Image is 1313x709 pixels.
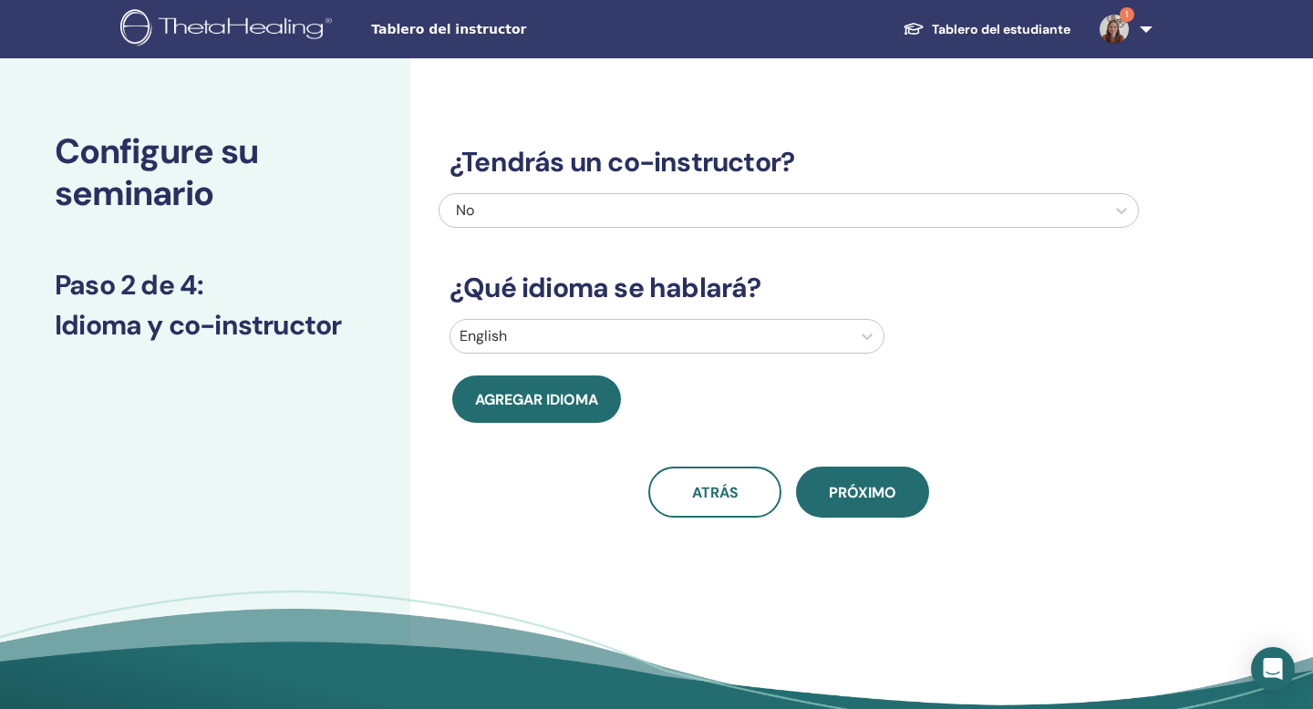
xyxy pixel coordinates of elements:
[796,467,929,518] button: próximo
[55,269,356,302] h3: Paso 2 de 4 :
[692,483,739,502] span: atrás
[1251,647,1295,691] div: Open Intercom Messenger
[829,483,896,502] span: próximo
[55,131,356,214] h2: Configure su seminario
[439,146,1139,179] h3: ¿Tendrás un co-instructor?
[1120,7,1134,22] span: 1
[439,272,1139,304] h3: ¿Qué idioma se hablará?
[888,13,1085,46] a: Tablero del estudiante
[648,467,781,518] button: atrás
[371,20,645,39] span: Tablero del instructor
[903,21,925,36] img: graduation-cap-white.svg
[475,390,598,409] span: Agregar idioma
[120,9,338,50] img: logo.png
[1100,15,1129,44] img: default.jpg
[452,375,621,423] button: Agregar idioma
[456,200,474,220] span: No
[55,309,356,342] h3: Idioma y co-instructor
